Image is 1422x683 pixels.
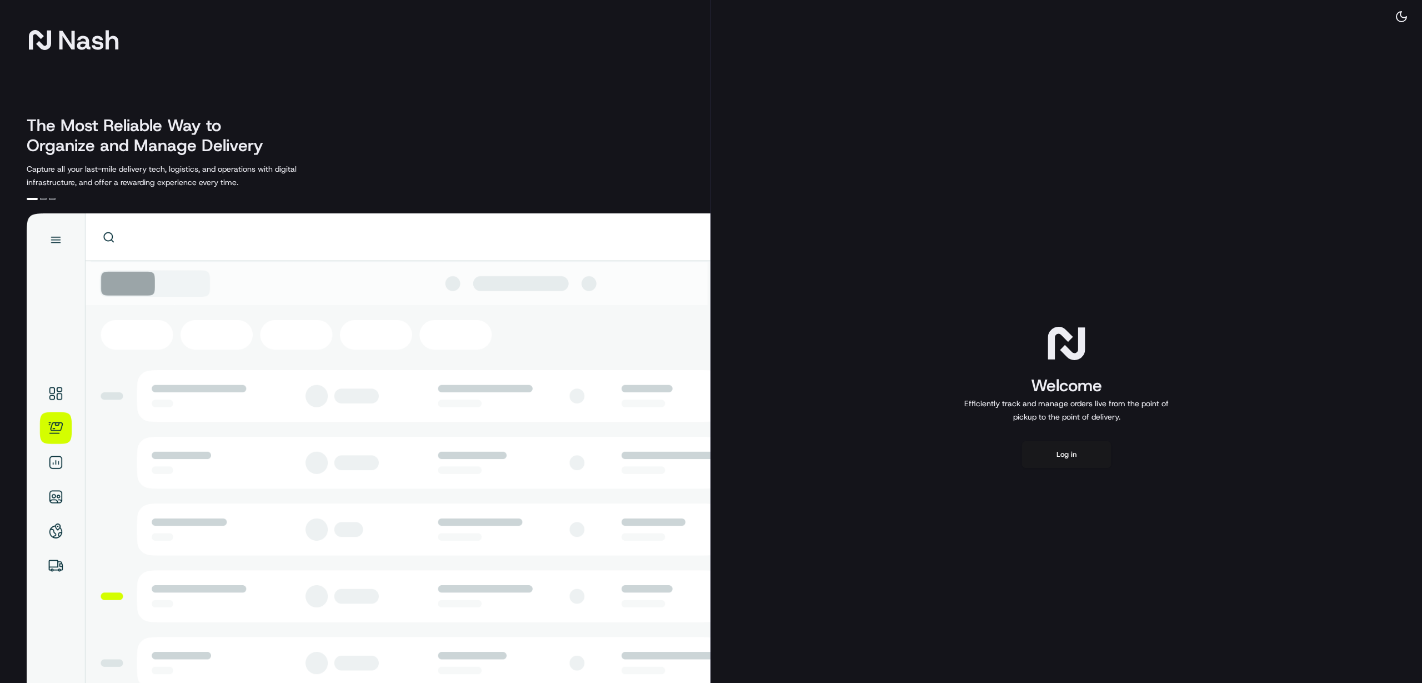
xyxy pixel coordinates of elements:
h2: The Most Reliable Way to Organize and Manage Delivery [27,116,276,156]
span: Nash [58,29,119,51]
button: Log in [1022,441,1111,468]
p: Efficiently track and manage orders live from the point of pickup to the point of delivery. [960,397,1173,423]
h1: Welcome [960,375,1173,397]
p: Capture all your last-mile delivery tech, logistics, and operations with digital infrastructure, ... [27,162,347,189]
